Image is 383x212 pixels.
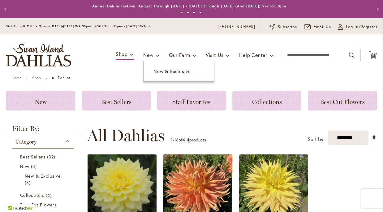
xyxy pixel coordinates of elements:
[193,11,195,14] button: 3 of 4
[187,11,189,14] button: 2 of 4
[87,126,165,145] span: All Dahlias
[232,91,301,110] a: Collections
[82,91,151,110] a: Best Sellers
[169,52,190,58] span: Our Farm
[338,24,377,30] a: Log In/Register
[116,51,128,57] span: Shop
[157,91,226,110] a: Staff Favorites
[346,24,377,30] span: Log In/Register
[6,91,75,110] a: New
[97,24,150,28] span: Gift Shop Open - [DATE] 10-3pm
[143,52,153,58] span: New
[52,76,71,80] strong: All Dahlias
[20,202,57,208] span: Best Cut Flowers
[25,173,63,186] a: New &amp; Exclusive
[172,98,210,106] span: Staff Favorites
[308,134,325,145] label: Sort by:
[31,163,38,170] span: 3
[20,163,29,169] span: New
[199,11,201,14] button: 4 of 4
[12,76,21,80] a: Home
[35,98,47,106] span: New
[47,154,57,160] span: 32
[371,3,383,15] button: Next
[20,192,67,198] a: Collections
[320,98,365,106] span: Best Cut Flowers
[101,98,131,106] span: Best Sellers
[20,154,45,160] span: Best Sellers
[183,137,189,143] span: 414
[20,154,67,160] a: Best Sellers
[20,163,67,170] a: New
[25,179,32,186] span: 3
[92,4,286,8] a: Annual Dahlia Festival, August through [DATE] - [DATE] through [DATE] (And [DATE]) 9-am5:30pm
[218,24,255,30] a: [PHONE_NUMBER]
[314,24,331,30] span: Email Us
[6,125,80,135] strong: Filter By:
[239,52,267,58] span: Help Center
[171,135,206,145] p: - of products
[304,24,331,30] a: Email Us
[25,173,61,179] span: New & Exclusive
[6,24,97,28] span: Gift Shop & Office Open - [DATE]-[DATE] 9-4:30pm /
[6,44,71,67] a: store logo
[308,91,377,110] a: Best Cut Flowers
[206,52,224,58] span: Visit Us
[20,192,44,198] span: Collections
[269,24,297,30] a: Subscribe
[174,137,179,143] span: 16
[5,190,22,207] iframe: Launch Accessibility Center
[181,11,183,14] button: 1 of 4
[153,68,191,74] span: New & Exclusive
[171,137,173,143] span: 1
[46,192,53,198] span: 6
[278,24,297,30] span: Subscribe
[15,138,37,145] span: Category
[32,76,41,80] a: Shop
[252,98,282,106] span: Collections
